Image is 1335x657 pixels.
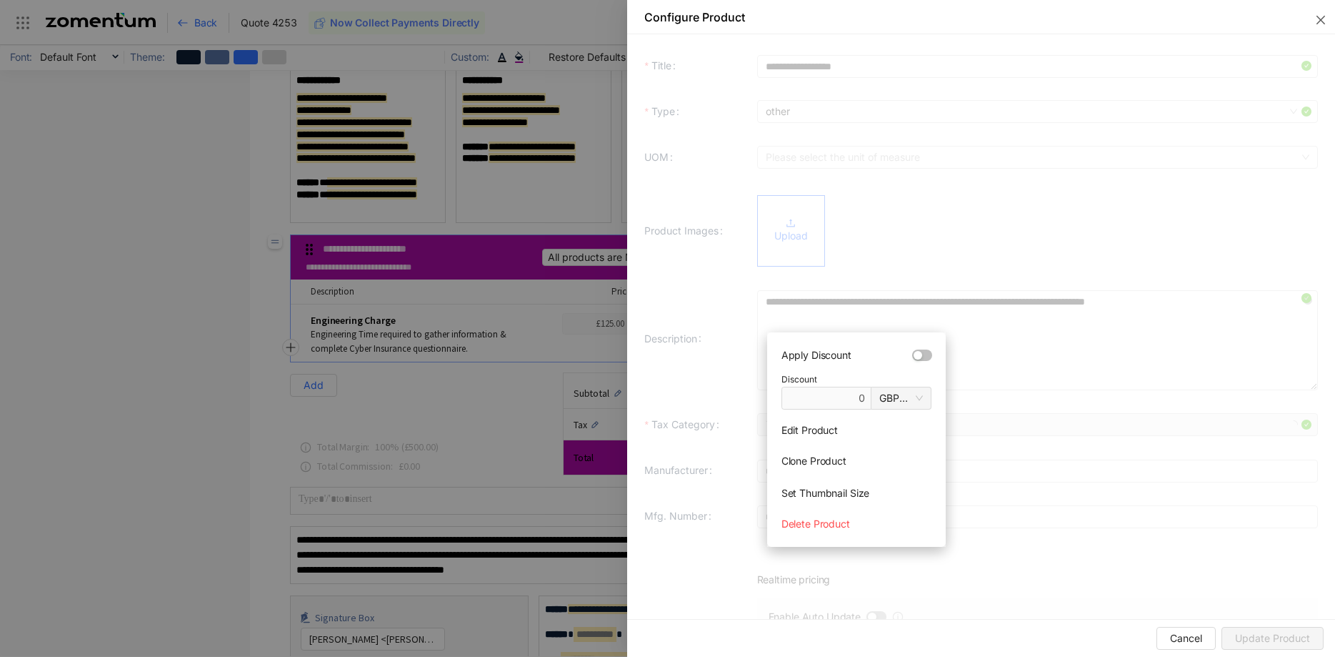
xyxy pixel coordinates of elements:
span: Cancel [1170,631,1202,646]
span: close [1315,14,1326,26]
div: Configure Product [644,9,745,25]
button: Cancel [1156,627,1216,650]
button: Update Product [1221,627,1324,650]
img: Loading [964,177,999,212]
